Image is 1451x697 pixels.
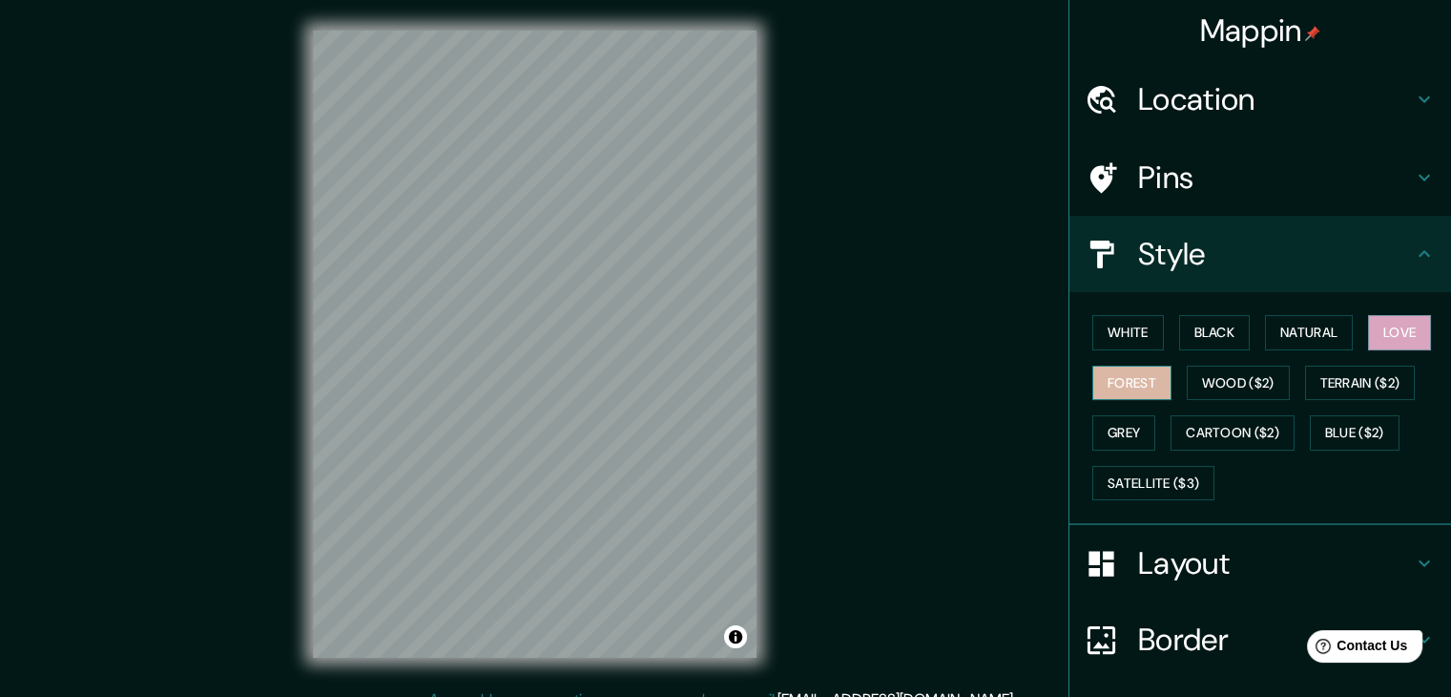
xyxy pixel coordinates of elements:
[313,31,757,658] canvas: Map
[1069,61,1451,137] div: Location
[1281,623,1430,676] iframe: Help widget launcher
[1069,139,1451,216] div: Pins
[1069,216,1451,292] div: Style
[724,625,747,648] button: Toggle attribution
[1138,544,1413,582] h4: Layout
[1138,158,1413,197] h4: Pins
[1179,315,1251,350] button: Black
[1138,235,1413,273] h4: Style
[1092,466,1214,501] button: Satellite ($3)
[1200,11,1321,50] h4: Mappin
[1171,415,1295,451] button: Cartoon ($2)
[1138,621,1413,659] h4: Border
[1310,415,1399,451] button: Blue ($2)
[1138,80,1413,118] h4: Location
[1187,366,1290,401] button: Wood ($2)
[1265,315,1353,350] button: Natural
[1305,366,1416,401] button: Terrain ($2)
[1368,315,1431,350] button: Love
[1069,602,1451,678] div: Border
[1069,525,1451,602] div: Layout
[1092,366,1171,401] button: Forest
[1092,315,1164,350] button: White
[1305,26,1320,41] img: pin-icon.png
[1092,415,1155,451] button: Grey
